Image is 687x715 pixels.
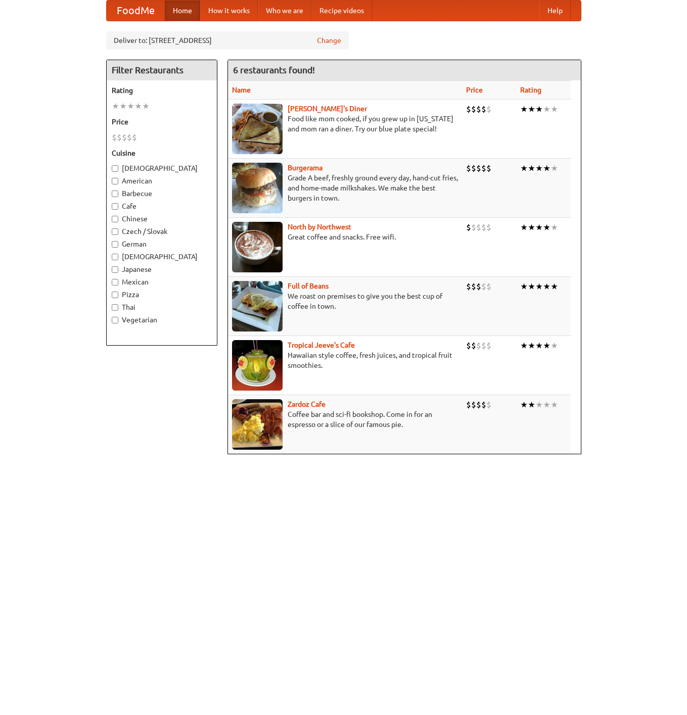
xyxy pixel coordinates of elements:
[528,163,535,174] li: ★
[466,86,483,94] a: Price
[232,281,283,331] img: beans.jpg
[486,281,491,292] li: $
[535,104,543,115] li: ★
[476,399,481,410] li: $
[288,164,323,172] a: Burgerama
[535,340,543,351] li: ★
[535,163,543,174] li: ★
[232,291,458,311] p: We roast on premises to give you the best cup of coffee in town.
[258,1,311,21] a: Who we are
[112,266,118,273] input: Japanese
[466,281,471,292] li: $
[142,101,150,112] li: ★
[471,104,476,115] li: $
[112,290,212,300] label: Pizza
[543,104,551,115] li: ★
[232,86,251,94] a: Name
[535,222,543,233] li: ★
[165,1,200,21] a: Home
[112,315,212,325] label: Vegetarian
[486,163,491,174] li: $
[112,228,118,235] input: Czech / Slovak
[551,163,558,174] li: ★
[520,281,528,292] li: ★
[232,409,458,430] p: Coffee bar and sci-fi bookshop. Come in for an espresso or a slice of our famous pie.
[112,277,212,287] label: Mexican
[528,281,535,292] li: ★
[471,222,476,233] li: $
[535,281,543,292] li: ★
[528,399,535,410] li: ★
[551,399,558,410] li: ★
[520,104,528,115] li: ★
[476,104,481,115] li: $
[471,281,476,292] li: $
[466,104,471,115] li: $
[471,399,476,410] li: $
[476,163,481,174] li: $
[112,304,118,311] input: Thai
[520,340,528,351] li: ★
[232,163,283,213] img: burgerama.jpg
[311,1,372,21] a: Recipe videos
[288,400,326,408] a: Zardoz Cafe
[481,163,486,174] li: $
[200,1,258,21] a: How it works
[107,1,165,21] a: FoodMe
[112,279,118,285] input: Mexican
[132,132,137,143] li: $
[233,65,315,75] ng-pluralize: 6 restaurants found!
[112,163,212,173] label: [DEMOGRAPHIC_DATA]
[543,222,551,233] li: ★
[127,132,132,143] li: $
[543,281,551,292] li: ★
[112,85,212,96] h5: Rating
[107,60,217,80] h4: Filter Restaurants
[232,173,458,203] p: Grade A beef, freshly ground every day, hand-cut fries, and home-made milkshakes. We make the bes...
[471,340,476,351] li: $
[112,165,118,172] input: [DEMOGRAPHIC_DATA]
[543,340,551,351] li: ★
[551,281,558,292] li: ★
[112,201,212,211] label: Cafe
[288,223,351,231] a: North by Northwest
[520,86,541,94] a: Rating
[112,226,212,236] label: Czech / Slovak
[112,148,212,158] h5: Cuisine
[481,281,486,292] li: $
[112,117,212,127] h5: Price
[232,104,283,154] img: sallys.jpg
[486,340,491,351] li: $
[112,132,117,143] li: $
[486,104,491,115] li: $
[112,252,212,262] label: [DEMOGRAPHIC_DATA]
[466,399,471,410] li: $
[543,399,551,410] li: ★
[520,222,528,233] li: ★
[520,399,528,410] li: ★
[288,341,355,349] b: Tropical Jeeve's Cafe
[551,340,558,351] li: ★
[112,239,212,249] label: German
[112,101,119,112] li: ★
[471,163,476,174] li: $
[535,399,543,410] li: ★
[112,302,212,312] label: Thai
[476,281,481,292] li: $
[486,222,491,233] li: $
[232,340,283,391] img: jeeves.jpg
[112,203,118,210] input: Cafe
[232,222,283,272] img: north.jpg
[112,292,118,298] input: Pizza
[520,163,528,174] li: ★
[476,222,481,233] li: $
[232,232,458,242] p: Great coffee and snacks. Free wifi.
[466,340,471,351] li: $
[119,101,127,112] li: ★
[134,101,142,112] li: ★
[112,216,118,222] input: Chinese
[528,104,535,115] li: ★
